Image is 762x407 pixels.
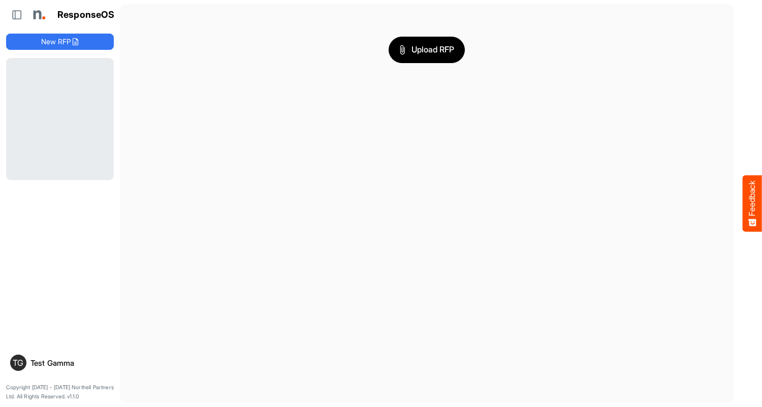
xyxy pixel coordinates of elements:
button: New RFP [6,34,114,50]
h1: ResponseOS [57,10,115,20]
p: Copyright [DATE] - [DATE] Northell Partners Ltd. All Rights Reserved. v1.1.0 [6,383,114,401]
span: Upload RFP [399,43,454,56]
div: Test Gamma [30,359,110,367]
button: Feedback [743,176,762,232]
button: Upload RFP [389,37,465,63]
img: Northell [28,5,48,25]
span: TG [13,359,23,367]
div: Loading... [6,58,114,180]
